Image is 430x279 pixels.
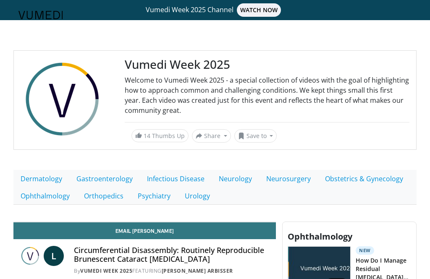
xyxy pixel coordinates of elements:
[69,170,140,188] a: Gastroenterology
[162,267,233,274] a: [PERSON_NAME] Arbisser
[74,267,269,275] div: By FEATURING
[44,246,64,266] a: L
[140,170,212,188] a: Infectious Disease
[13,222,276,239] a: Email [PERSON_NAME]
[212,170,259,188] a: Neurology
[13,170,69,188] a: Dermatology
[125,75,409,115] div: Welcome to Vumedi Week 2025 - a special collection of videos with the goal of highlighting how to...
[131,187,178,205] a: Psychiatry
[77,187,131,205] a: Orthopedics
[144,132,150,140] span: 14
[20,246,40,266] img: Vumedi Week 2025
[178,187,217,205] a: Urology
[18,11,63,19] img: VuMedi Logo
[259,170,318,188] a: Neurosurgery
[21,57,105,141] img: Vumedi Week 2025
[80,267,132,274] a: Vumedi Week 2025
[356,246,374,255] p: New
[288,231,352,242] span: Ophthalmology
[192,129,231,143] button: Share
[131,129,189,142] a: 14 Thumbs Up
[74,246,269,264] h4: Circumferential Disassembly: Routinely Reproducible Brunescent Cataract [MEDICAL_DATA]
[13,187,77,205] a: Ophthalmology
[318,170,410,188] a: Obstetrics & Gynecology
[234,129,277,143] button: Save to
[125,57,409,72] h3: Vumedi Week 2025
